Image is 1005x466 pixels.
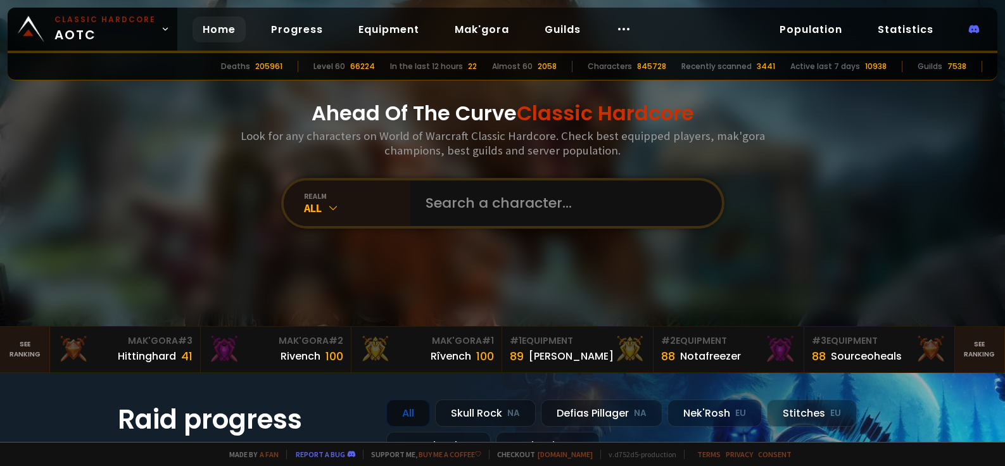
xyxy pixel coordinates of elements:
[255,61,282,72] div: 205961
[918,61,942,72] div: Guilds
[955,327,1005,372] a: Seeranking
[419,450,481,459] a: Buy me a coffee
[496,432,600,459] div: Soulseeker
[476,348,494,365] div: 100
[681,61,752,72] div: Recently scanned
[221,61,250,72] div: Deaths
[236,129,770,158] h3: Look for any characters on World of Warcraft Classic Hardcore. Check best equipped players, mak'g...
[667,400,762,427] div: Nek'Rosh
[507,407,520,420] small: NA
[350,61,375,72] div: 66224
[661,334,676,347] span: # 2
[830,407,841,420] small: EU
[181,348,193,365] div: 41
[54,14,156,44] span: AOTC
[468,61,477,72] div: 22
[538,450,593,459] a: [DOMAIN_NAME]
[726,450,753,459] a: Privacy
[54,14,156,25] small: Classic Hardcore
[201,327,351,372] a: Mak'Gora#2Rivench100
[680,348,741,364] div: Notafreezer
[329,334,343,347] span: # 2
[600,450,676,459] span: v. d752d5 - production
[386,400,430,427] div: All
[431,348,471,364] div: Rîvench
[359,334,494,348] div: Mak'Gora
[462,439,475,452] small: NA
[510,334,645,348] div: Equipment
[804,327,955,372] a: #3Equipment88Sourceoheals
[58,334,193,348] div: Mak'Gora
[304,191,410,201] div: realm
[260,450,279,459] a: a fan
[281,348,320,364] div: Rivench
[767,400,857,427] div: Stitches
[661,334,796,348] div: Equipment
[868,16,944,42] a: Statistics
[178,334,193,347] span: # 3
[831,348,902,364] div: Sourceoheals
[8,8,177,51] a: Classic HardcoreAOTC
[757,61,775,72] div: 3441
[222,450,279,459] span: Made by
[510,348,524,365] div: 89
[304,201,410,215] div: All
[865,61,887,72] div: 10938
[118,400,371,439] h1: Raid progress
[534,16,591,42] a: Guilds
[588,61,632,72] div: Characters
[296,450,345,459] a: Report a bug
[363,450,481,459] span: Support me,
[510,334,522,347] span: # 1
[812,334,826,347] span: # 3
[790,61,860,72] div: Active last 7 days
[418,180,707,226] input: Search a character...
[390,61,463,72] div: In the last 12 hours
[769,16,852,42] a: Population
[435,400,536,427] div: Skull Rock
[193,16,246,42] a: Home
[351,327,502,372] a: Mak'Gora#1Rîvench100
[386,432,491,459] div: Doomhowl
[261,16,333,42] a: Progress
[661,348,675,365] div: 88
[697,450,721,459] a: Terms
[312,98,694,129] h1: Ahead Of The Curve
[573,439,584,452] small: EU
[529,348,614,364] div: [PERSON_NAME]
[538,61,557,72] div: 2058
[502,327,653,372] a: #1Equipment89[PERSON_NAME]
[634,407,647,420] small: NA
[654,327,804,372] a: #2Equipment88Notafreezer
[541,400,662,427] div: Defias Pillager
[812,348,826,365] div: 88
[348,16,429,42] a: Equipment
[326,348,343,365] div: 100
[118,348,176,364] div: Hittinghard
[208,334,343,348] div: Mak'Gora
[637,61,666,72] div: 845728
[812,334,947,348] div: Equipment
[489,450,593,459] span: Checkout
[492,61,533,72] div: Almost 60
[758,450,792,459] a: Consent
[50,327,201,372] a: Mak'Gora#3Hittinghard41
[445,16,519,42] a: Mak'gora
[947,61,966,72] div: 7538
[313,61,345,72] div: Level 60
[735,407,746,420] small: EU
[482,334,494,347] span: # 1
[517,99,694,127] span: Classic Hardcore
